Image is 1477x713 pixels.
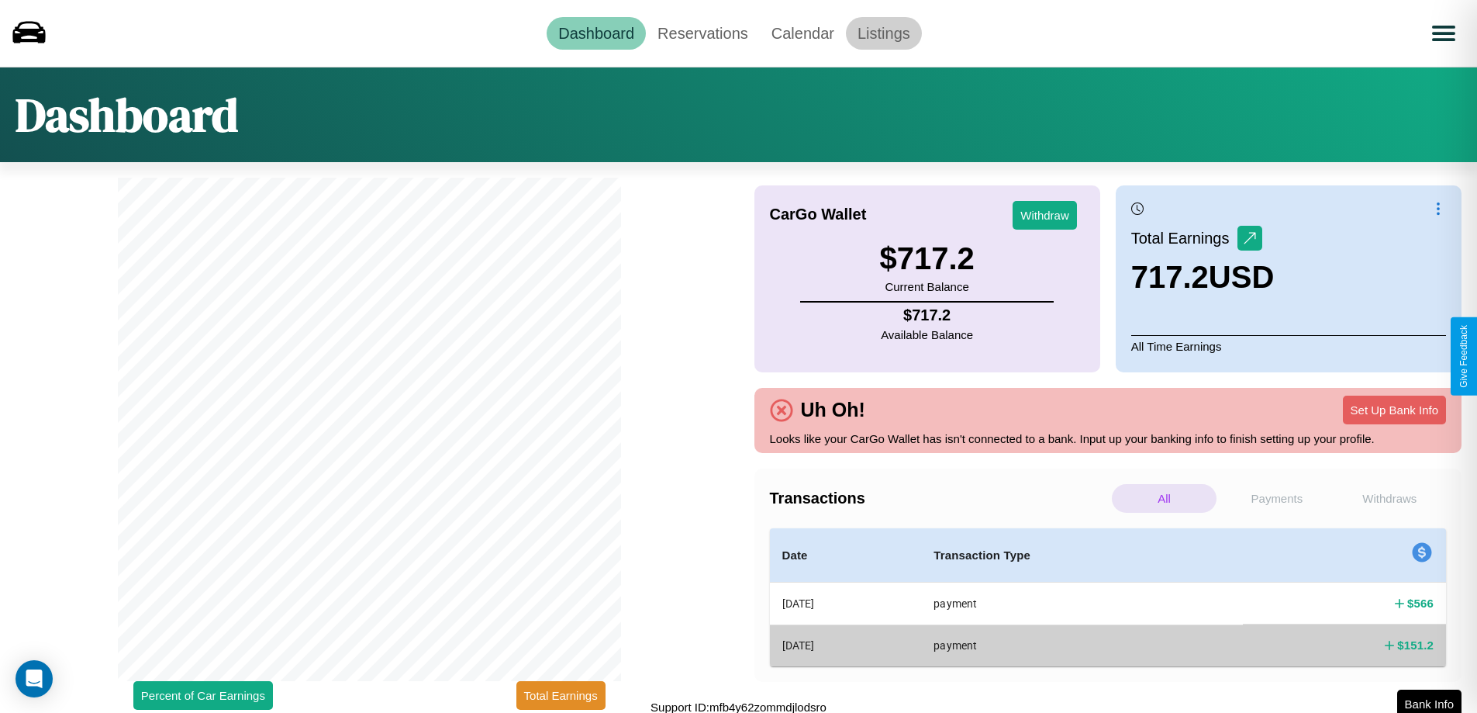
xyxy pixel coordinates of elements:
[782,546,909,565] h4: Date
[760,17,846,50] a: Calendar
[1131,224,1237,252] p: Total Earnings
[16,83,238,147] h1: Dashboard
[881,324,973,345] p: Available Balance
[846,17,922,50] a: Listings
[881,306,973,324] h4: $ 717.2
[1131,260,1275,295] h3: 717.2 USD
[1397,637,1434,653] h4: $ 151.2
[1343,396,1446,424] button: Set Up Bank Info
[1407,595,1434,611] h4: $ 566
[770,206,867,223] h4: CarGo Wallet
[1112,484,1216,513] p: All
[770,428,1447,449] p: Looks like your CarGo Wallet has isn't connected to a bank. Input up your banking info to finish ...
[770,490,1108,507] h4: Transactions
[879,241,974,276] h3: $ 717.2
[921,583,1243,625] th: payment
[770,625,922,666] th: [DATE]
[921,625,1243,666] th: payment
[547,17,646,50] a: Dashboard
[1224,484,1329,513] p: Payments
[516,681,606,710] button: Total Earnings
[879,276,974,297] p: Current Balance
[646,17,760,50] a: Reservations
[1337,484,1442,513] p: Withdraws
[933,546,1230,565] h4: Transaction Type
[1458,325,1469,388] div: Give Feedback
[770,583,922,625] th: [DATE]
[1422,12,1465,55] button: Open menu
[770,528,1447,666] table: simple table
[793,399,873,421] h4: Uh Oh!
[133,681,273,710] button: Percent of Car Earnings
[1131,335,1446,357] p: All Time Earnings
[16,660,53,697] div: Open Intercom Messenger
[1013,201,1077,230] button: Withdraw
